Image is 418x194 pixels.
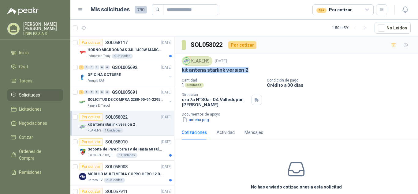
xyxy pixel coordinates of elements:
div: Por cotizar [79,113,103,121]
h1: Mis solicitudes [91,5,130,14]
div: 0 [105,90,110,94]
div: Cotizaciones [182,129,207,136]
a: 1 0 0 0 0 0 GSOL005691[DATE] Company LogoSOLICITUD DE COMPRA 2288-90-94-2295-96-2301-02-04Panela ... [79,89,173,108]
p: [GEOGRAPHIC_DATA][PERSON_NAME] [88,153,115,158]
div: 0 [95,65,99,70]
span: Chat [19,63,28,70]
a: Órdenes de Compra [7,146,63,164]
div: 0 [105,65,110,70]
p: UNIPLES S.A.S [23,32,63,36]
div: 0 [84,90,89,94]
p: OFICINA OCTUBRE [88,72,121,78]
img: Company Logo [79,173,86,180]
p: cra 7a N°30a- 04 Valledupar , [PERSON_NAME] [182,97,249,107]
p: [DATE] [161,114,172,120]
p: [DATE] [161,89,172,95]
div: 1 - 50 de 591 [332,23,370,33]
img: Company Logo [79,98,86,106]
p: [DATE] [215,58,227,64]
span: Tareas [19,78,32,84]
a: Chat [7,61,63,73]
span: search [155,7,160,12]
div: 4 Unidades [112,54,133,59]
p: GSOL005691 [112,90,137,94]
p: [DATE] [161,139,172,145]
a: Por cotizarSOL058117[DATE] Company LogoHORNO MICROONDAS 34L 1400W MARCA TORNADO.Industrias Tomy4 ... [70,36,174,61]
img: Company Logo [79,49,86,56]
a: Negociaciones [7,117,63,129]
span: Cotizar [19,134,33,141]
p: [DATE] [161,40,172,46]
div: KLARENS [182,56,212,66]
p: Soporte de Pared para Tv de Hasta 60 Pulgadas con Brazo Articulado [88,146,164,152]
button: antena.png [182,116,210,123]
div: 0 [100,65,104,70]
span: Negociaciones [19,120,47,127]
p: Dirección [182,93,249,97]
div: 2 Unidades [104,178,125,183]
p: SOL058008 [105,165,128,169]
p: HORNO MICROONDAS 34L 1400W MARCA TORNADO. [88,47,164,53]
div: Mensajes [244,129,263,136]
div: Unidades [185,83,204,88]
a: Licitaciones [7,103,63,115]
div: Por cotizar [316,6,352,13]
p: [DATE] [161,65,172,70]
div: Por cotizar [79,163,103,170]
a: Por cotizarSOL058022[DATE] Company Logokit antena starlink version 2KLARENS1 Unidades [70,111,174,136]
img: Company Logo [79,148,86,155]
p: SOL058010 [105,140,128,144]
span: Inicio [19,49,29,56]
span: Solicitudes [19,92,40,98]
img: Company Logo [183,58,190,64]
div: 1 [79,90,84,94]
p: SOLICITUD DE COMPRA 2288-90-94-2295-96-2301-02-04 [88,97,164,103]
div: 0 [95,90,99,94]
p: GSOL005692 [112,65,137,70]
a: 1 0 0 0 0 0 GSOL005692[DATE] Company LogoOFICINA OCTUBREPerugia SAS [79,64,173,83]
p: Condición de pago [267,78,416,82]
div: 1 Unidades [102,128,123,133]
p: Perugia SAS [88,78,104,83]
p: [DATE] [161,164,172,170]
p: Crédito a 30 días [267,82,416,88]
p: kit antena starlink version 2 [88,122,135,127]
div: Por cotizar [79,138,103,146]
p: KLARENS [88,128,101,133]
div: 0 [89,65,94,70]
a: Tareas [7,75,63,87]
p: SOL058022 [105,115,128,119]
p: Documentos de apoyo [182,112,416,116]
a: Inicio [7,47,63,59]
h3: No has enviado cotizaciones a esta solicitud [251,184,342,190]
a: Por cotizarSOL058010[DATE] Company LogoSoporte de Pared para Tv de Hasta 60 Pulgadas con Brazo Ar... [70,136,174,161]
a: Remisiones [7,166,63,178]
a: Por cotizarSOL058008[DATE] Company LogoMODULO MULTIMEDIA GOPRO HERO 12 BLACKCaracol TV2 Unidades [70,161,174,185]
img: Company Logo [79,123,86,131]
div: 0 [89,90,94,94]
span: 790 [135,6,147,13]
p: Industrias Tomy [88,54,110,59]
p: [PERSON_NAME] [PERSON_NAME] [23,22,63,31]
div: 0 [100,90,104,94]
div: 0 [84,65,89,70]
h3: SOL058022 [191,40,223,50]
span: Licitaciones [19,106,42,112]
div: 1 [79,65,84,70]
a: Cotizar [7,131,63,143]
img: Company Logo [79,74,86,81]
span: Remisiones [19,169,42,176]
p: Caracol TV [88,178,103,183]
div: 99+ [316,8,327,13]
div: Por cotizar [228,41,256,49]
button: No Leídos [375,22,411,34]
p: 1 [182,82,184,88]
p: Panela El Trébol [88,103,110,108]
span: Órdenes de Compra [19,148,57,162]
p: MODULO MULTIMEDIA GOPRO HERO 12 BLACK [88,171,164,177]
div: Actividad [217,129,235,136]
a: Solicitudes [7,89,63,101]
img: Logo peakr [7,7,39,15]
p: kit antena starlink version 2 [182,67,248,73]
div: 1 Unidades [116,153,137,158]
